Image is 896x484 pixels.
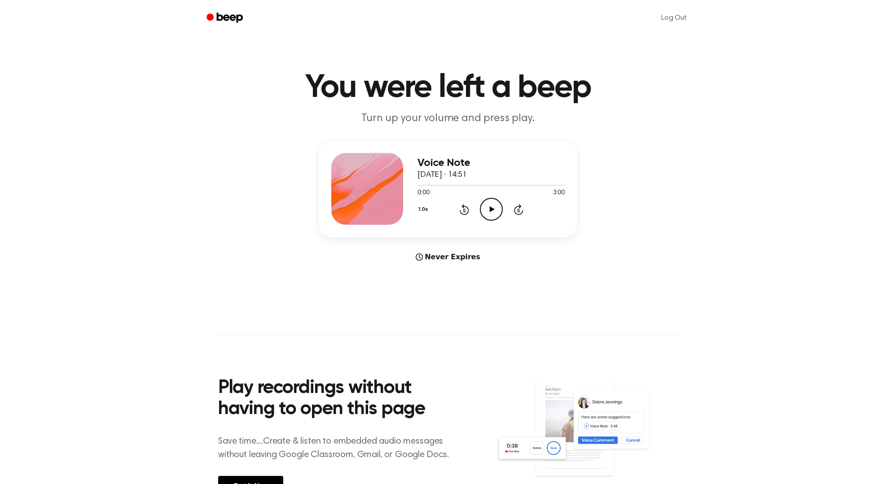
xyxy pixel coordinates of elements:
h3: Voice Note [417,157,565,169]
a: Log Out [652,7,696,29]
p: Save time....Create & listen to embedded audio messages without leaving Google Classroom, Gmail, ... [218,435,460,462]
span: 3:00 [553,188,565,198]
button: 1.0x [417,202,431,217]
h2: Play recordings without having to open this page [218,378,460,420]
div: Never Expires [319,252,577,262]
h1: You were left a beep [218,72,678,104]
span: 0:00 [417,188,429,198]
a: Beep [200,9,251,27]
p: Turn up your volume and press play. [276,111,620,126]
span: [DATE] · 14:51 [417,171,467,179]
